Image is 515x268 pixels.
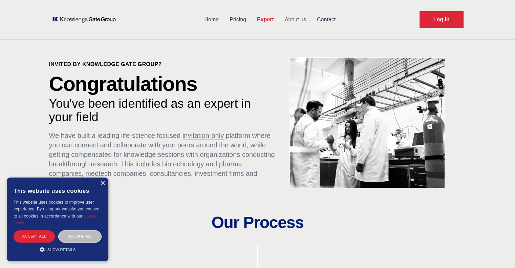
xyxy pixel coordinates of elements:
p: Congratulations [49,74,277,94]
p: You've been identified as an expert in your field [49,97,277,124]
div: Decline all [58,230,102,242]
span: This website uses cookies to improve user experience. By using our website you consent to all coo... [14,200,101,219]
a: About us [279,11,312,28]
a: Pricing [224,11,252,28]
span: Show details [47,248,76,252]
p: We have built a leading life-science focused platform where you can connect and collaborate with ... [49,131,277,188]
a: Contact [312,11,341,28]
div: Accept all [14,230,55,242]
div: This website uses cookies [14,183,102,199]
span: invitation-only [183,132,224,139]
p: Invited by Knowledge Gate Group? [49,60,277,68]
iframe: Chat Widget [481,235,515,268]
a: Request Demo [420,11,464,28]
img: KOL management, KEE, Therapy area experts [290,58,445,188]
div: Close [100,181,105,186]
div: Show details [14,246,102,253]
a: Home [199,11,224,28]
a: Cookie Policy [14,214,96,225]
a: Expert [252,11,279,28]
a: KOL Knowledge Platform: Talk to Key External Experts (KEE) [52,16,121,23]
